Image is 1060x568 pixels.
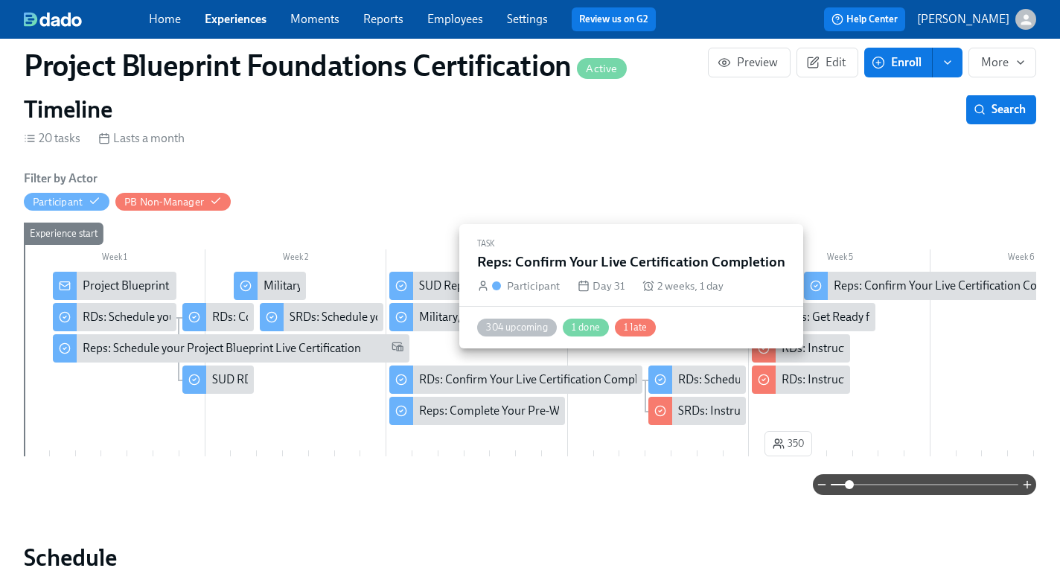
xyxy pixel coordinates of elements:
a: dado [24,12,149,27]
h6: Filter by Actor [24,170,98,187]
div: RDs: Schedule Your Live Certification Retake [648,366,746,394]
div: RDs: Schedule your Project Blueprint Live Certification [53,303,176,331]
div: RDs: Instructions for Military/VA Rep Live Cert [782,371,1014,388]
div: RDs: Schedule your Project Blueprint Live Certification [83,309,357,325]
div: Week 2 [205,249,387,269]
button: Preview [708,48,791,77]
button: Enroll [864,48,933,77]
div: SRDs: Instructions for RD Cert Retake [648,397,746,425]
div: RDs: Instructions for Military/VA Rep Live Cert [752,366,849,394]
span: 2 weeks, 1 day [657,278,724,294]
span: 304 upcoming [477,322,556,333]
div: Hide PB Non-Manager [124,195,204,209]
button: More [968,48,1036,77]
a: Employees [427,12,483,26]
span: 1 late [615,322,656,333]
a: Moments [290,12,339,26]
div: SUD Reps: Complete Your Pre-Work Account Tiering [389,272,565,300]
button: PB Non-Manager [115,193,231,211]
div: SRDs: Schedule your Project Blueprint Live Certification [260,303,383,331]
button: Participant [24,193,109,211]
a: Settings [507,12,548,26]
button: Edit [796,48,858,77]
span: 350 [773,436,804,451]
div: Reps: Complete Your Pre-Work Account Tiering [389,397,565,425]
div: RDs: Confirm Your Live Certification Completion [419,371,664,388]
button: [PERSON_NAME] [917,9,1036,30]
div: RDs: Schedule Your Live Certification Retake [678,371,901,388]
div: Military/VA Reps: Complete Your Pre-Work Account Tiering [419,309,718,325]
h2: Timeline [24,95,112,124]
button: 350 [764,431,812,456]
button: enroll [933,48,962,77]
span: 1 done [563,322,609,333]
div: Lasts a month [98,130,185,147]
span: More [981,55,1024,70]
div: 20 tasks [24,130,80,147]
div: Day 31 [578,278,625,294]
div: Week 3 [386,249,568,269]
div: Reps: Get Ready for your PB Live Cert! [752,303,875,331]
div: SRDs: Instructions for RD Cert Retake [678,403,867,419]
button: Review us on G2 [572,7,656,31]
button: Help Center [824,7,905,31]
span: Edit [809,55,846,70]
span: Help Center [831,12,898,27]
a: Reports [363,12,403,26]
span: Search [977,102,1026,117]
div: Week 1 [24,249,205,269]
div: Participant [507,278,560,294]
a: Experiences [205,12,266,26]
div: SUD RDs: Complete Your Pre-Work Account Tiering [182,366,254,394]
span: Preview [721,55,778,70]
div: SUD Reps: Complete Your Pre-Work Account Tiering [419,278,684,294]
div: Hide Participant [33,195,83,209]
div: RDs: Confirm Your Live Certification Completion [389,366,642,394]
span: Enroll [875,55,922,70]
div: Experience start [24,223,103,245]
img: dado [24,12,82,27]
div: Military/VA Reps: Complete Your Pre-Work Account Tiering [389,303,565,331]
p: [PERSON_NAME] [917,11,1009,28]
div: Reps: Schedule your Project Blueprint Live Certification [53,334,409,363]
div: Reps: Complete Your Pre-Work Account Tiering [419,403,660,419]
a: Review us on G2 [579,12,648,27]
div: Project Blueprint Certification Next Steps! [53,272,176,300]
div: RDs: Complete Your Pre-Work Account Tiering [212,309,448,325]
h1: Project Blueprint Foundations Certification [24,48,627,83]
span: Active [577,63,626,74]
h5: Reps: Confirm Your Live Certification Completion [477,252,785,272]
div: Military/VA RDs: Complete Your Pre-Work Account Tiering [234,272,305,300]
a: Home [149,12,181,26]
div: Reps: Schedule your Project Blueprint Live Certification [83,340,361,357]
div: RDs: Complete Your Pre-Work Account Tiering [182,303,254,331]
span: Work Email [392,340,403,357]
div: Project Blueprint Certification Next Steps! [83,278,293,294]
div: Task [477,236,785,252]
div: Military/VA RDs: Complete Your Pre-Work Account Tiering [264,278,558,294]
div: SUD RDs: Complete Your Pre-Work Account Tiering [212,371,473,388]
div: SRDs: Schedule your Project Blueprint Live Certification [290,309,569,325]
button: Search [966,95,1036,124]
div: Week 5 [749,249,930,269]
